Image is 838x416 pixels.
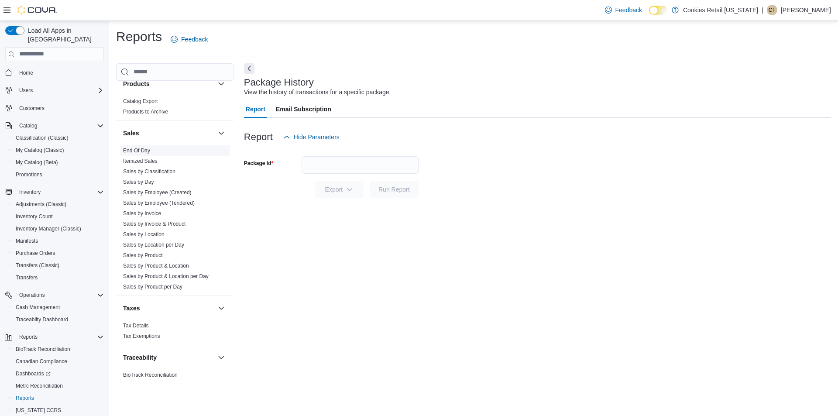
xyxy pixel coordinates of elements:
button: Sales [216,128,227,138]
a: Sales by Employee (Created) [123,189,192,196]
h3: Sales [123,129,139,138]
a: Sales by Classification [123,168,175,175]
span: Metrc Reconciliation [12,381,104,391]
span: Cash Management [12,302,104,313]
span: My Catalog (Beta) [16,159,58,166]
div: Taxes [116,320,234,345]
a: Itemized Sales [123,158,158,164]
button: Operations [2,289,107,301]
span: Load All Apps in [GEOGRAPHIC_DATA] [24,26,104,44]
button: Taxes [216,303,227,313]
a: Inventory Count [12,211,56,222]
span: Inventory Manager (Classic) [16,225,81,232]
a: Traceabilty Dashboard [12,314,72,325]
button: Inventory [2,186,107,198]
span: Customers [16,103,104,113]
span: Reports [16,332,104,342]
button: Run Report [370,181,419,198]
span: Dashboards [12,368,104,379]
span: Export [320,181,358,198]
a: My Catalog (Classic) [12,145,68,155]
button: Traceability [123,353,214,362]
span: Catalog [16,120,104,131]
button: Home [2,66,107,79]
button: Canadian Compliance [9,355,107,368]
a: Cash Management [12,302,63,313]
span: Promotions [16,171,42,178]
button: Purchase Orders [9,247,107,259]
span: Washington CCRS [12,405,104,416]
span: Run Report [378,185,410,194]
span: Adjustments (Classic) [12,199,104,210]
a: Reports [12,393,38,403]
a: Feedback [601,1,646,19]
span: Transfers (Classic) [16,262,59,269]
button: Reports [9,392,107,404]
button: Sales [123,129,214,138]
a: Promotions [12,169,46,180]
span: Classification (Classic) [12,133,104,143]
a: Transfers [12,272,41,283]
span: BioTrack Reconciliation [16,346,70,353]
button: Adjustments (Classic) [9,198,107,210]
div: Traceability [116,370,234,384]
button: Traceability [216,352,227,363]
span: Operations [19,292,45,299]
span: Sales by Employee (Tendered) [123,199,195,206]
span: Operations [16,290,104,300]
a: Metrc Reconciliation [12,381,66,391]
span: Home [19,69,33,76]
span: Report [246,100,265,118]
button: Traceabilty Dashboard [9,313,107,326]
span: Manifests [16,237,38,244]
button: Metrc Reconciliation [9,380,107,392]
span: Sales by Employee (Created) [123,189,192,196]
a: Adjustments (Classic) [12,199,70,210]
span: Classification (Classic) [16,134,69,141]
span: Reports [12,393,104,403]
a: My Catalog (Beta) [12,157,62,168]
span: Transfers [12,272,104,283]
span: Sales by Product & Location per Day [123,273,209,280]
span: Sales by Location [123,231,165,238]
a: Sales by Product & Location per Day [123,273,209,279]
button: Transfers (Classic) [9,259,107,272]
span: Tax Exemptions [123,333,160,340]
button: Inventory Manager (Classic) [9,223,107,235]
span: Canadian Compliance [16,358,67,365]
span: Users [19,87,33,94]
button: Taxes [123,304,214,313]
button: Products [123,79,214,88]
input: Dark Mode [649,6,667,15]
span: Hide Parameters [294,133,340,141]
a: End Of Day [123,148,150,154]
p: | [762,5,763,15]
a: Sales by Product & Location [123,263,189,269]
span: Sales by Day [123,179,154,186]
span: Traceabilty Dashboard [16,316,68,323]
p: [PERSON_NAME] [781,5,831,15]
button: Inventory [16,187,44,197]
span: Reports [16,395,34,402]
span: BioTrack Reconciliation [12,344,104,354]
h3: Report [244,132,273,142]
span: Transfers (Classic) [12,260,104,271]
h3: Traceability [123,353,157,362]
h3: Taxes [123,304,140,313]
span: Adjustments (Classic) [16,201,66,208]
span: Customers [19,105,45,112]
button: Hide Parameters [280,128,343,146]
a: Classification (Classic) [12,133,72,143]
a: Products to Archive [123,109,168,115]
span: Manifests [12,236,104,246]
span: Feedback [181,35,208,44]
span: Email Subscription [276,100,331,118]
button: Transfers [9,272,107,284]
p: Cookies Retail [US_STATE] [683,5,758,15]
button: Classification (Classic) [9,132,107,144]
span: Sales by Product [123,252,163,259]
span: Sales by Product & Location [123,262,189,269]
span: My Catalog (Beta) [12,157,104,168]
